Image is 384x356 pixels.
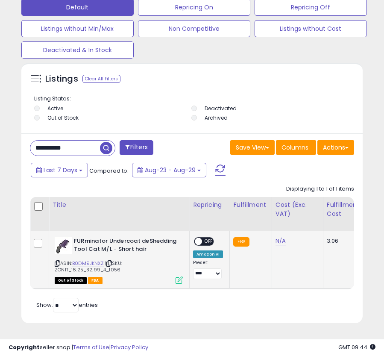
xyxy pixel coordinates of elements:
div: Title [53,200,186,209]
label: Out of Stock [47,114,79,121]
span: Show: entries [36,301,98,309]
img: 31h4kbuaIOL._SL40_.jpg [55,237,72,254]
b: FURminator Undercoat deShedding Tool Cat M/L - Short hair [74,237,178,255]
div: 3.06 [327,237,357,245]
span: | SKU: ZONIT_16.25_32.99_4_1056 [55,260,122,273]
button: Deactivated & In Stock [21,41,134,59]
div: Preset: [193,260,223,279]
div: ASIN: [55,237,183,283]
a: Terms of Use [73,343,109,351]
div: Repricing [193,200,226,209]
span: 2025-09-6 09:44 GMT [338,343,375,351]
button: Actions [317,140,354,155]
p: Listing States: [34,95,352,103]
button: Save View [230,140,275,155]
span: Last 7 Days [44,166,77,174]
span: Aug-23 - Aug-29 [145,166,196,174]
span: OFF [202,238,216,245]
label: Active [47,105,63,112]
strong: Copyright [9,343,40,351]
label: Deactivated [205,105,237,112]
button: Filters [120,140,153,155]
button: Non Competitive [138,20,250,37]
div: Fulfillment Cost [327,200,360,218]
div: Cost (Exc. VAT) [276,200,320,218]
button: Listings without Cost [255,20,367,37]
div: Amazon AI [193,250,223,258]
small: FBA [233,237,249,247]
button: Columns [276,140,316,155]
div: Fulfillment [233,200,268,209]
span: FBA [88,277,103,284]
button: Listings without Min/Max [21,20,134,37]
div: Displaying 1 to 1 of 1 items [286,185,354,193]
h5: Listings [45,73,78,85]
a: N/A [276,237,286,245]
span: Columns [281,143,308,152]
label: Archived [205,114,228,121]
div: Clear All Filters [82,75,120,83]
a: B0DM9JKNXZ [72,260,104,267]
span: Compared to: [89,167,129,175]
button: Aug-23 - Aug-29 [132,163,206,177]
button: Last 7 Days [31,163,88,177]
a: Privacy Policy [111,343,148,351]
div: seller snap | | [9,344,148,352]
span: All listings that are currently out of stock and unavailable for purchase on Amazon [55,277,87,284]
